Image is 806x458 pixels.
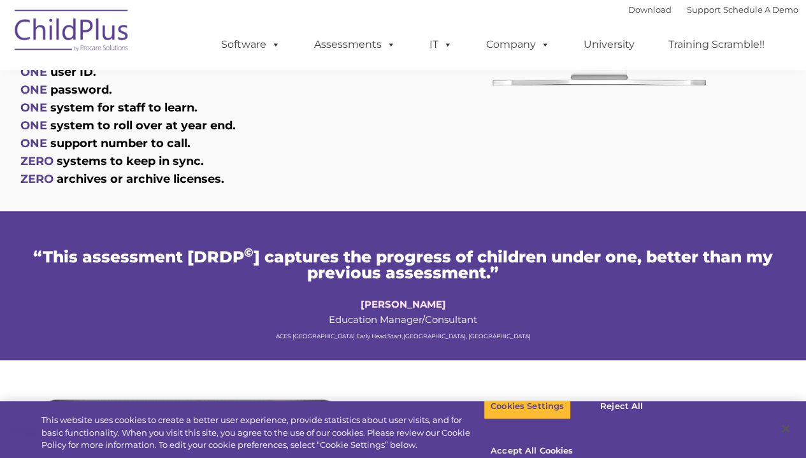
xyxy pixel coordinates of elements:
[276,333,403,340] span: ACES [GEOGRAPHIC_DATA] Early Head Start,
[20,83,47,97] span: ONE
[244,245,254,260] sup: ©
[41,414,484,452] div: This website uses cookies to create a better user experience, provide statistics about user visit...
[20,101,47,115] span: ONE
[50,83,112,97] span: password.
[687,4,721,15] a: Support
[33,247,773,282] span: “This assessment [DRDP ] captures the progress of children under one, better than my previous ass...
[571,32,647,57] a: University
[417,32,465,57] a: IT
[413,399,776,455] strong: All-in-One System: Together At Last
[628,4,672,15] a: Download
[329,298,477,326] span: Education Manager/Consultant
[57,154,204,168] span: systems to keep in sync.
[50,118,236,132] span: system to roll over at year end.
[656,32,777,57] a: Training Scramble!!
[20,172,54,186] span: ZERO
[57,172,224,186] span: archives or archive licenses.
[723,4,798,15] a: Schedule A Demo
[361,298,446,310] strong: [PERSON_NAME]
[484,393,571,420] button: Cookies Settings
[208,32,293,57] a: Software
[473,32,563,57] a: Company
[8,1,136,64] img: ChildPlus by Procare Solutions
[20,154,54,168] span: ZERO
[582,393,661,420] button: Reject All
[50,136,191,150] span: support number to call.
[20,136,47,150] span: ONE
[301,32,408,57] a: Assessments
[50,101,198,115] span: system for staff to learn.
[50,65,96,79] span: user ID.
[403,333,531,340] span: [GEOGRAPHIC_DATA], [GEOGRAPHIC_DATA]
[20,65,47,79] span: ONE
[772,415,800,443] button: Close
[628,4,798,15] font: |
[20,118,47,132] span: ONE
